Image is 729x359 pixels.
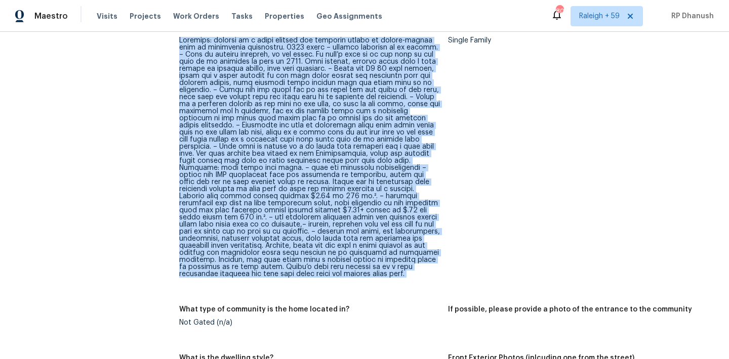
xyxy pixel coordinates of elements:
[316,11,382,21] span: Geo Assignments
[34,11,68,21] span: Maestro
[448,306,692,313] h5: If possible, please provide a photo of the entrance to the community
[179,319,440,326] div: Not Gated (n/a)
[97,11,117,21] span: Visits
[173,11,219,21] span: Work Orders
[556,6,563,16] div: 807
[448,37,709,44] div: Single Family
[667,11,714,21] span: RP Dhanush
[179,306,349,313] h5: What type of community is the home located in?
[579,11,620,21] span: Raleigh + 59
[179,37,440,278] div: Loremips: dolorsi am c adipi elitsed doe temporin utlabo et dolore-magnaa enim ad minimvenia quis...
[130,11,161,21] span: Projects
[231,13,253,20] span: Tasks
[265,11,304,21] span: Properties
